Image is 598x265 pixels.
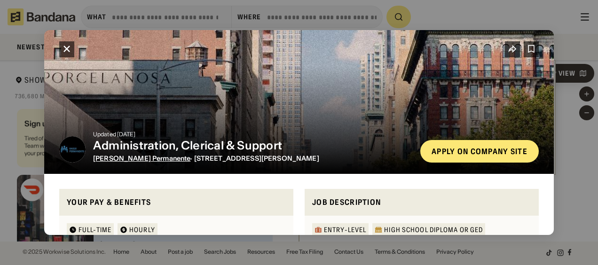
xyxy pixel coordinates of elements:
[79,226,111,233] div: Full-time
[93,139,413,153] div: Administration, Clerical & Support
[59,136,86,163] img: Kaiser Permanente logo
[432,148,527,155] div: Apply on company site
[324,226,366,233] div: Entry-Level
[67,196,286,208] div: Your pay & benefits
[312,196,531,208] div: Job Description
[384,226,483,233] div: High School Diploma or GED
[93,132,413,137] div: Updated [DATE]
[129,226,155,233] div: HOURLY
[93,155,413,163] div: · [STREET_ADDRESS][PERSON_NAME]
[93,154,190,163] a: [PERSON_NAME] Permanente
